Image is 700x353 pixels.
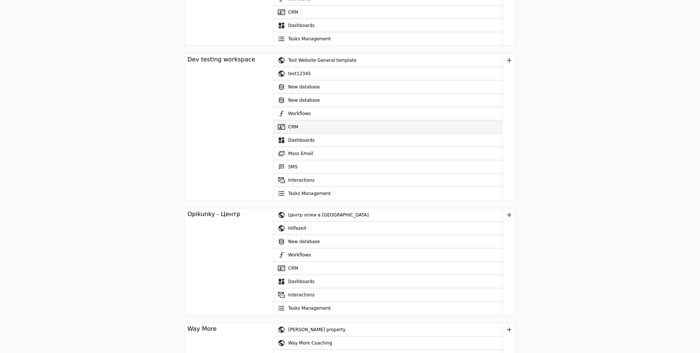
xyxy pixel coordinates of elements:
a: Dashboards [273,19,502,32]
a: Центр опіки в [GEOGRAPHIC_DATA] [273,208,502,222]
a: [PERSON_NAME] property [273,323,502,336]
a: CRM [273,120,502,134]
a: Hilfezeit [273,222,502,235]
a: test12345 [273,67,502,80]
a: Workflows [273,248,502,262]
a: Tasks Management [273,187,502,200]
div: [PERSON_NAME] property [288,323,502,336]
a: Interactions [273,288,502,302]
a: New database [273,235,502,248]
a: Interactions [273,174,502,187]
div: Way More Coaching [288,336,502,350]
a: CRM [273,262,502,275]
div: Way More [187,325,217,333]
a: Mass Email [273,147,502,160]
a: New database [273,94,502,107]
div: Opikunky - Центр [187,210,240,219]
a: New database [273,80,502,94]
a: Tasks Management [273,302,502,315]
div: Test Website General template [288,54,502,67]
div: Центр опіки в [GEOGRAPHIC_DATA] [288,208,502,222]
a: Way More Coaching [273,336,502,350]
div: test12345 [288,67,502,80]
a: Dashboards [273,134,502,147]
a: SMS [273,160,502,174]
a: Test Website General template [273,54,502,67]
a: Tasks Management [273,32,502,46]
a: Workflows [273,107,502,120]
div: Dev testing workspace [187,55,255,64]
div: Hilfezeit [288,222,502,235]
a: CRM [273,6,502,19]
a: Dashboards [273,275,502,288]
